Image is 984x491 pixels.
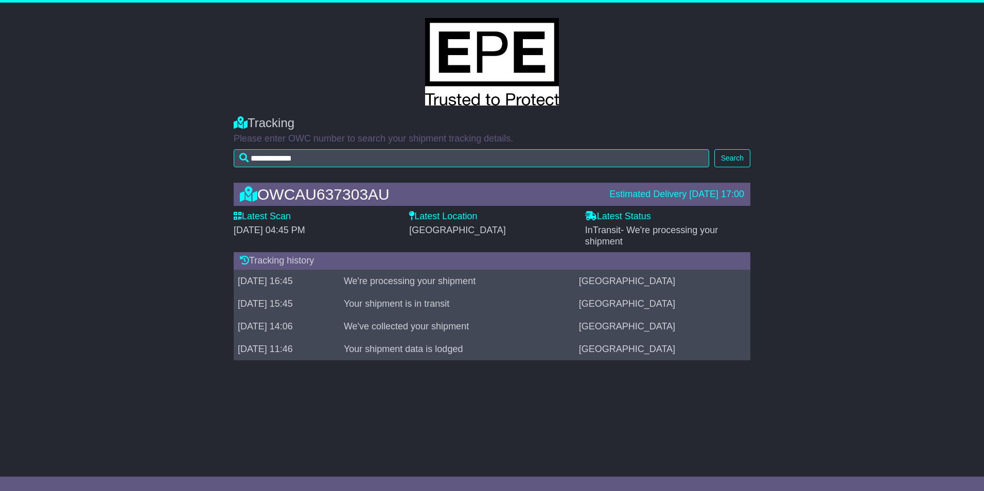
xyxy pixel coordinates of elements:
[234,338,340,360] td: [DATE] 11:46
[234,116,750,131] div: Tracking
[609,189,744,200] div: Estimated Delivery [DATE] 17:00
[234,270,340,292] td: [DATE] 16:45
[585,211,651,222] label: Latest Status
[234,211,291,222] label: Latest Scan
[575,315,750,338] td: [GEOGRAPHIC_DATA]
[234,315,340,338] td: [DATE] 14:06
[234,225,305,235] span: [DATE] 04:45 PM
[575,338,750,360] td: [GEOGRAPHIC_DATA]
[714,149,750,167] button: Search
[235,186,604,203] div: OWCAU637303AU
[234,252,750,270] div: Tracking history
[340,292,575,315] td: Your shipment is in transit
[575,270,750,292] td: [GEOGRAPHIC_DATA]
[234,292,340,315] td: [DATE] 15:45
[340,270,575,292] td: We're processing your shipment
[234,133,750,145] p: Please enter OWC number to search your shipment tracking details.
[575,292,750,315] td: [GEOGRAPHIC_DATA]
[585,225,718,247] span: InTransit
[425,18,559,106] img: GetCustomerLogo
[340,338,575,360] td: Your shipment data is lodged
[585,225,718,247] span: - We're processing your shipment
[340,315,575,338] td: We've collected your shipment
[409,211,477,222] label: Latest Location
[409,225,505,235] span: [GEOGRAPHIC_DATA]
